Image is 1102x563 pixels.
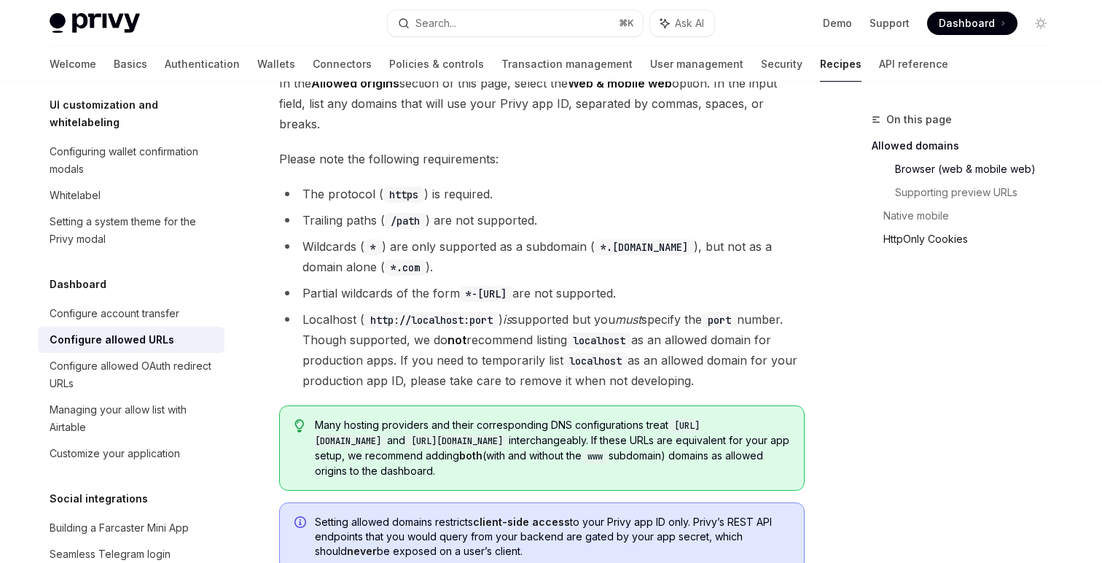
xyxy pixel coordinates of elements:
[114,47,147,82] a: Basics
[38,440,224,467] a: Customize your application
[50,545,171,563] div: Seamless Telegram login
[650,47,743,82] a: User management
[872,134,1064,158] a: Allowed domains
[38,353,224,397] a: Configure allowed OAuth redirect URLs
[347,545,377,557] strong: never
[50,276,106,293] h5: Dashboard
[38,397,224,440] a: Managing your allow list with Airtable
[619,18,634,29] span: ⌘ K
[50,143,216,178] div: Configuring wallet confirmation modals
[311,76,399,90] strong: Allowed origins
[820,47,861,82] a: Recipes
[50,331,174,349] div: Configure allowed URLs
[313,47,372,82] a: Connectors
[38,182,224,209] a: Whitelabel
[650,10,714,36] button: Ask AI
[473,516,570,528] strong: client-side access
[383,187,424,203] code: https
[50,305,179,322] div: Configure account transfer
[501,47,633,82] a: Transaction management
[761,47,802,82] a: Security
[50,445,180,462] div: Customize your application
[50,47,96,82] a: Welcome
[257,47,295,82] a: Wallets
[385,260,426,276] code: *.com
[895,158,1064,181] a: Browser (web & mobile web)
[415,15,456,32] div: Search...
[895,181,1064,204] a: Supporting preview URLs
[1029,12,1052,35] button: Toggle dark mode
[615,312,641,327] em: must
[38,515,224,541] a: Building a Farcaster Mini App
[279,184,805,204] li: The protocol ( ) is required.
[385,213,426,229] code: /path
[883,228,1064,251] a: HttpOnly Cookies
[294,419,305,432] svg: Tip
[563,353,628,369] code: localhost
[279,73,805,134] span: In the section of this page, select the option. In the input field, list any domains that will us...
[886,111,952,128] span: On this page
[823,16,852,31] a: Demo
[38,300,224,327] a: Configure account transfer
[279,236,805,277] li: Wildcards ( ) are only supported as a subdomain ( ), but not as a domain alone ( ).
[50,357,216,392] div: Configure allowed OAuth redirect URLs
[927,12,1017,35] a: Dashboard
[279,283,805,303] li: Partial wildcards of the form are not supported.
[50,401,216,436] div: Managing your allow list with Airtable
[675,16,704,31] span: Ask AI
[939,16,995,31] span: Dashboard
[460,286,512,302] code: *-[URL]
[315,515,789,559] span: Setting allowed domains restricts to your Privy app ID only. Privy’s REST API endpoints that you ...
[405,434,509,449] code: [URL][DOMAIN_NAME]
[702,312,737,328] code: port
[595,239,694,255] code: *.[DOMAIN_NAME]
[567,333,631,349] code: localhost
[568,76,672,90] strong: Web & mobile web
[503,312,512,327] em: is
[364,312,499,328] code: http://localhost:port
[279,309,805,391] li: Localhost ( ) supported but you specify the number. Though supported, we do recommend listing as ...
[879,47,948,82] a: API reference
[38,139,224,182] a: Configuring wallet confirmation modals
[389,47,484,82] a: Policies & controls
[165,47,240,82] a: Authentication
[50,187,101,204] div: Whitelabel
[279,210,805,230] li: Trailing paths ( ) are not supported.
[459,449,482,462] strong: both
[315,418,789,478] span: Many hosting providers and their corresponding DNS configurations treat and interchangeably. If t...
[38,209,224,252] a: Setting a system theme for the Privy modal
[50,13,140,34] img: light logo
[448,333,466,347] strong: not
[50,213,216,248] div: Setting a system theme for the Privy modal
[870,16,910,31] a: Support
[582,449,609,464] code: www
[38,327,224,353] a: Configure allowed URLs
[315,419,700,449] code: [URL][DOMAIN_NAME]
[883,204,1064,228] a: Native mobile
[279,149,805,169] span: Please note the following requirements:
[50,519,189,537] div: Building a Farcaster Mini App
[50,96,224,131] h5: UI customization and whitelabeling
[388,10,643,36] button: Search...⌘K
[294,516,309,531] svg: Info
[50,490,148,508] h5: Social integrations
